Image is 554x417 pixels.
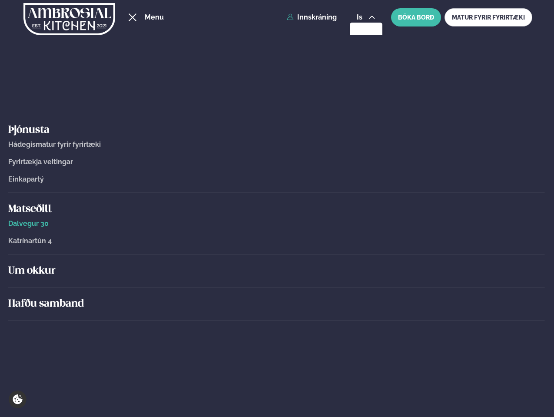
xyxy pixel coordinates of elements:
span: Katrínartún 4 [8,237,52,245]
a: Innskráning [287,13,337,21]
button: hamburger [127,12,138,23]
span: Dalvegur 30 [8,219,49,228]
span: Hádegismatur fyrir fyrirtæki [8,140,101,149]
a: Katrínartún 4 [8,237,545,245]
span: is [357,14,365,21]
a: Um okkur [8,264,545,278]
button: BÓKA BORÐ [391,8,441,26]
a: Dalvegur 30 [8,220,545,228]
a: Þjónusta [8,123,545,137]
a: Fyrirtækja veitingar [8,158,545,166]
a: MATUR FYRIR FYRIRTÆKI [445,8,532,26]
a: Hafðu samband [8,297,545,311]
span: Einkapartý [8,175,44,183]
a: Einkapartý [8,175,545,183]
a: Matseðill [8,202,545,216]
img: logo [23,1,115,37]
a: Cookie settings [9,391,27,408]
a: Hádegismatur fyrir fyrirtæki [8,141,545,149]
span: Fyrirtækja veitingar [8,158,73,166]
button: is [350,14,382,21]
